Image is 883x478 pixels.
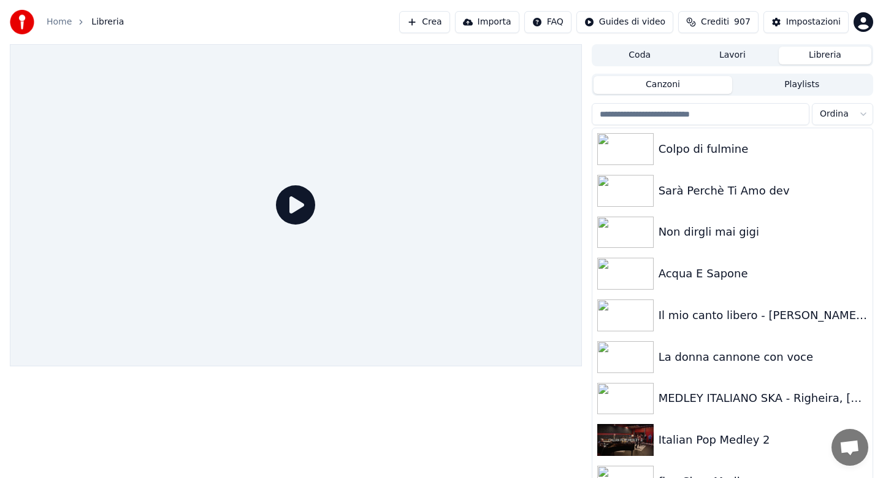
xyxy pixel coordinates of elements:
span: Crediti [701,16,729,28]
button: Libreria [779,47,871,64]
nav: breadcrumb [47,16,124,28]
a: Home [47,16,72,28]
button: Guides di video [576,11,673,33]
span: Ordina [820,108,849,120]
div: Colpo di fulmine [659,141,868,158]
div: Impostazioni [786,16,841,28]
span: 907 [734,16,751,28]
button: Canzoni [594,76,733,94]
button: FAQ [524,11,571,33]
span: Libreria [91,16,124,28]
div: Sarà Perchè Ti Amo dev [659,182,868,199]
button: Playlists [732,76,871,94]
button: Impostazioni [763,11,849,33]
div: Acqua E Sapone [659,265,868,282]
button: Crea [399,11,449,33]
div: MEDLEY ITALIANO SKA - Righeira, [PERSON_NAME], [PERSON_NAME], [PERSON_NAME] e poveri, [PERSON_NAME] [659,390,868,407]
img: youka [10,10,34,34]
div: Non dirgli mai gigi [659,223,868,241]
button: Coda [594,47,686,64]
button: Lavori [686,47,779,64]
button: Importa [455,11,519,33]
div: Il mio canto libero - [PERSON_NAME] Vs 4 Non Blondes - [PERSON_NAME] mashup 2023 [659,307,868,324]
div: Italian Pop Medley 2 [659,431,868,449]
button: Crediti907 [678,11,759,33]
div: La donna cannone con voce [659,349,868,366]
div: Aprire la chat [831,429,868,466]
